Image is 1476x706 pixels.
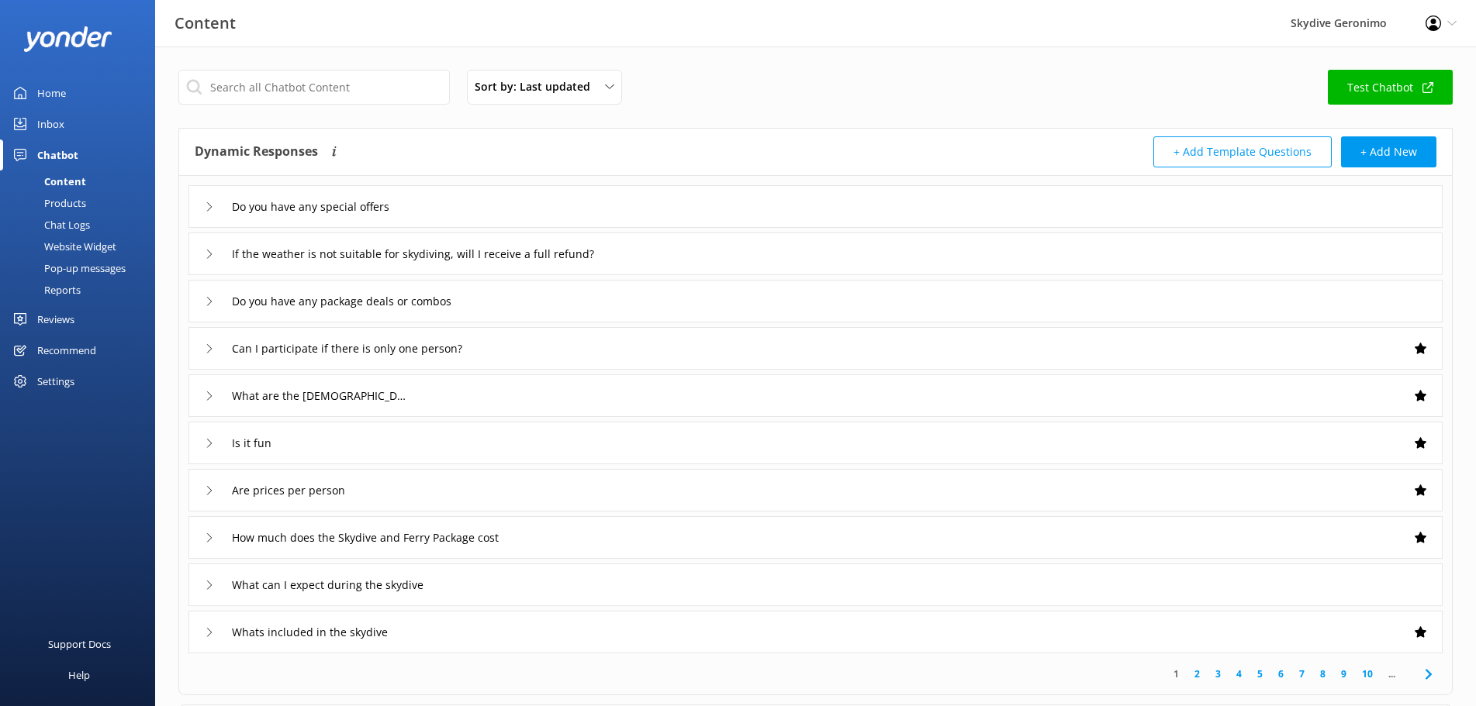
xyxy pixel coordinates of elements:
a: 9 [1333,666,1354,681]
a: 6 [1270,666,1291,681]
a: 5 [1250,666,1270,681]
div: Reviews [37,304,74,335]
a: Chat Logs [9,214,155,236]
div: Chatbot [37,139,78,170]
a: Reports [9,279,155,301]
div: Recommend [37,335,96,366]
h4: Dynamic Responses [195,136,318,167]
div: Home [37,77,66,108]
a: Pop-up messages [9,257,155,279]
div: Website Widget [9,236,116,257]
a: Website Widget [9,236,155,257]
div: Reports [9,279,81,301]
button: + Add Template Questions [1153,136,1332,167]
a: 2 [1187,666,1208,681]
a: 7 [1291,666,1312,681]
input: Search all Chatbot Content [178,70,450,105]
div: Content [9,170,86,192]
div: Products [9,192,86,214]
a: 4 [1229,666,1250,681]
a: 10 [1354,666,1381,681]
div: Chat Logs [9,214,90,236]
h3: Content [175,11,236,36]
a: 3 [1208,666,1229,681]
a: 8 [1312,666,1333,681]
a: Test Chatbot [1328,70,1453,105]
div: Settings [37,366,74,397]
div: Inbox [37,108,64,139]
a: Content [9,170,155,192]
span: Sort by: Last updated [475,78,600,95]
div: Support Docs [48,629,111,660]
div: Help [68,660,90,691]
button: + Add New [1341,136,1436,167]
a: Products [9,192,155,214]
span: ... [1381,666,1403,681]
a: 1 [1166,666,1187,681]
img: yonder-white-logo.png [23,26,112,52]
div: Pop-up messages [9,257,126,279]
